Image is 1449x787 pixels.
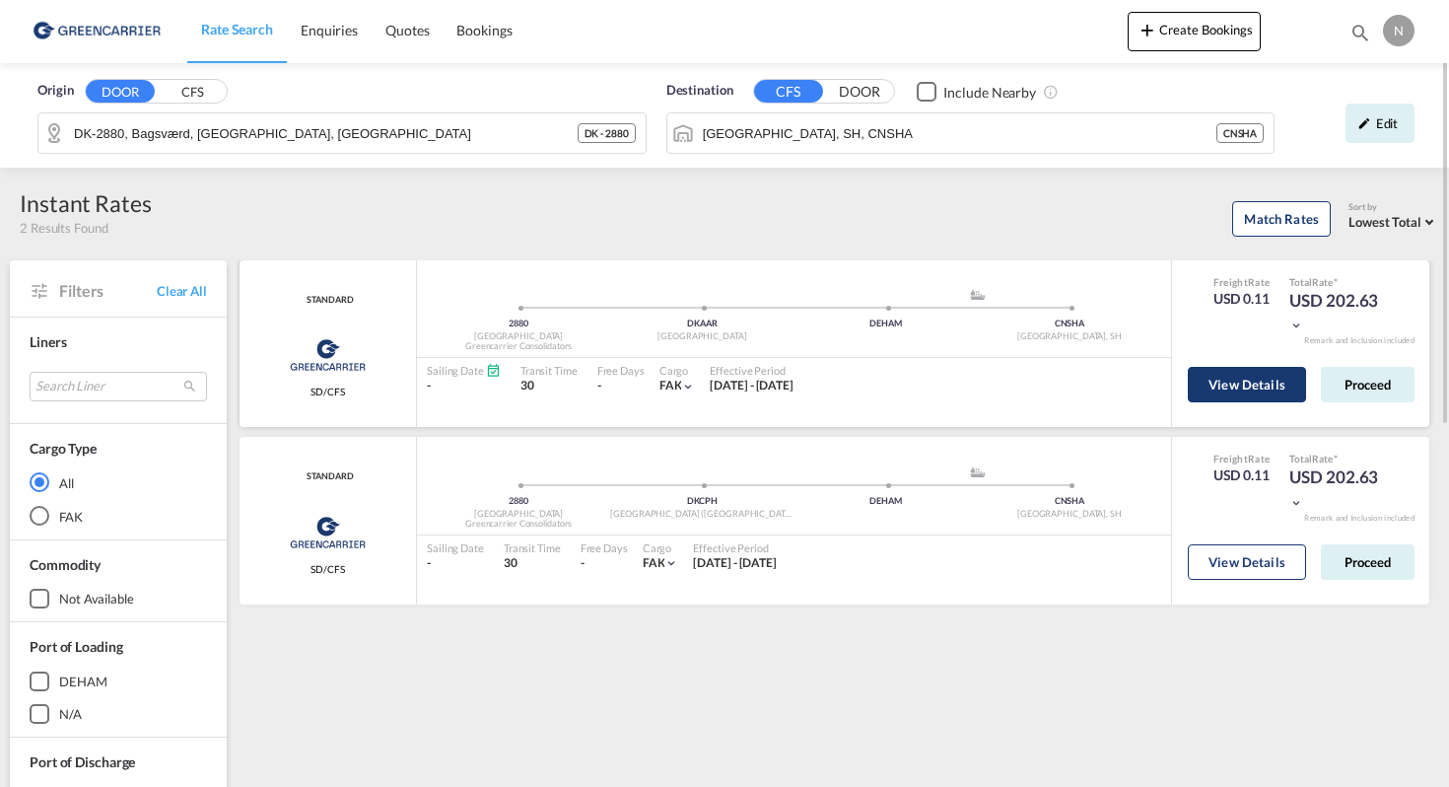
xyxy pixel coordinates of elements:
md-icon: assets/icons/custom/ship-fill.svg [966,467,990,477]
div: DEHAM [59,673,107,690]
div: Sailing Date [427,363,501,378]
md-icon: icon-chevron-down [1289,496,1303,510]
div: Free Days [597,363,645,378]
md-icon: Schedules Available [486,363,501,378]
md-icon: assets/icons/custom/ship-fill.svg [966,290,990,300]
div: N/A [59,705,82,723]
div: - [581,555,585,572]
input: Search by Door [74,118,578,148]
md-icon: icon-chevron-down [681,380,695,393]
div: N [1383,15,1414,46]
div: Contract / Rate Agreement / Tariff / Spot Pricing Reference Number: STANDARD [302,294,353,307]
span: Liners [30,333,66,350]
span: Rate Search [201,21,273,37]
div: Greencarrier Consolidators [427,518,610,531]
button: CFS [754,80,823,103]
span: SD/CFS [310,385,344,398]
span: 2880 [509,318,528,328]
button: View Details [1188,367,1306,402]
span: Destination [666,81,733,101]
button: CFS [158,81,227,104]
div: Sort by [1348,201,1439,214]
md-icon: icon-chevron-down [1289,319,1303,332]
span: [DATE] - [DATE] [710,378,793,393]
md-checkbox: DEHAM [30,672,207,691]
div: CNSHA [978,318,1161,330]
div: Total Rate [1289,452,1388,465]
div: Transit Time [504,540,561,555]
div: 01 Sep 2025 - 31 Oct 2025 [693,555,777,572]
img: Greencarrier Consolidators [284,330,372,380]
button: View Details [1188,544,1306,580]
button: icon-plus 400-fgCreate Bookings [1128,12,1261,51]
div: [GEOGRAPHIC_DATA], SH [978,330,1161,343]
button: Proceed [1321,544,1414,580]
div: Transit Time [520,363,578,378]
div: USD 0.11 [1213,289,1271,309]
md-icon: icon-plus 400-fg [1136,18,1159,41]
md-radio-button: All [30,472,207,492]
span: Port of Discharge [30,753,135,770]
md-icon: icon-magnify [1349,22,1371,43]
md-icon: icon-pencil [1357,116,1371,130]
div: DEHAM [794,495,978,508]
div: Cargo [659,363,696,378]
span: 2880 [509,495,528,506]
div: [GEOGRAPHIC_DATA] [427,508,610,521]
div: Contract / Rate Agreement / Tariff / Spot Pricing Reference Number: STANDARD [302,470,353,483]
span: [DATE] - [DATE] [693,555,777,570]
div: Instant Rates [20,187,152,219]
div: CNSHA [1216,123,1265,143]
span: Quotes [385,22,429,38]
div: USD 202.63 [1289,465,1388,513]
span: Lowest Total [1348,214,1421,230]
span: Port of Loading [30,638,123,655]
span: Subject to Remarks [1332,453,1338,465]
span: Subject to Remarks [1332,276,1338,288]
md-select: Select: Lowest Total [1348,209,1439,232]
span: 2 Results Found [20,219,108,237]
div: Remark and Inclusion included [1289,335,1429,346]
span: Filters [59,280,157,302]
div: icon-magnify [1349,22,1371,51]
span: Origin [37,81,73,101]
span: FAK [643,555,665,570]
button: DOOR [86,80,155,103]
div: Include Nearby [943,83,1036,103]
div: Total Rate [1289,275,1388,289]
md-checkbox: N/A [30,704,207,724]
div: DEHAM [794,318,978,330]
div: - [427,378,501,394]
span: Enquiries [301,22,358,38]
div: - [597,378,601,394]
md-input-container: DK-2880, Bagsværd, Gladsaxe, Hareskov [38,113,646,153]
button: DOOR [825,81,894,104]
div: icon-pencilEdit [1345,104,1414,143]
span: SD/CFS [310,562,344,576]
div: Cargo [643,540,679,555]
input: Search by Port [703,118,1216,148]
div: CNSHA [978,495,1161,508]
div: Freight Rate [1213,275,1271,289]
div: [GEOGRAPHIC_DATA] [610,330,793,343]
div: [GEOGRAPHIC_DATA] [427,330,610,343]
div: [GEOGRAPHIC_DATA], SH [978,508,1161,521]
div: 01 Sep 2025 - 31 Oct 2025 [710,378,793,394]
span: DK - 2880 [585,126,629,140]
span: Clear All [157,282,207,300]
div: - [427,555,484,572]
div: Cargo Type [30,439,97,459]
div: Remark and Inclusion included [1289,513,1429,524]
div: 30 [504,555,561,572]
div: Effective Period [710,363,793,378]
div: Sailing Date [427,540,484,555]
div: not available [59,590,134,608]
div: DKCPH [610,495,793,508]
div: DKAAR [610,318,793,330]
div: USD 202.63 [1289,289,1388,336]
button: Proceed [1321,367,1414,402]
div: 30 [520,378,578,394]
span: Bookings [456,22,512,38]
div: Freight Rate [1213,452,1271,465]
